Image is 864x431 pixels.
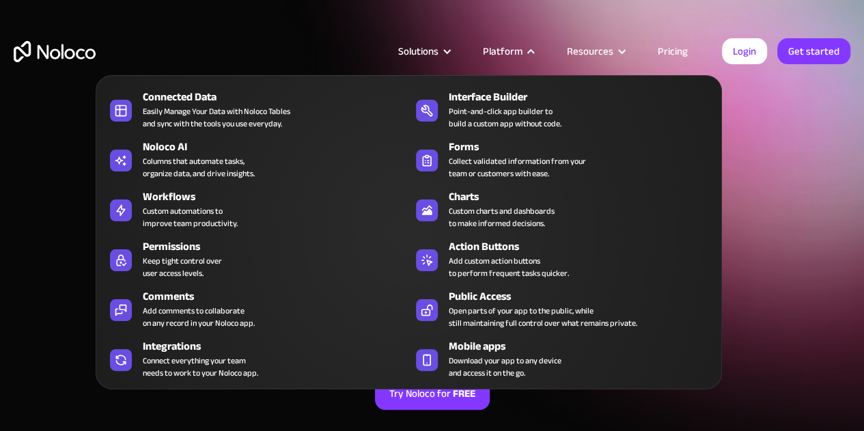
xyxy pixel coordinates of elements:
[103,86,408,133] a: Connected DataEasily Manage Your Data with Noloco Tablesand sync with the tools you use everyday.
[409,136,714,182] a: FormsCollect validated information from yourteam or customers with ease.
[143,105,290,130] div: Easily Manage Your Data with Noloco Tables and sync with the tools you use everyday.
[381,42,466,60] div: Solutions
[409,236,714,282] a: Action ButtonsAdd custom action buttonsto perform frequent tasks quicker.
[14,186,850,268] h1: Noloco vs. Softr: Which is the Right Choice for You?
[409,335,714,382] a: Mobile appsDownload your app to any deviceand access it on the go.
[449,305,637,329] div: Open parts of your app to the public, while still maintaining full control over what remains priv...
[143,255,222,279] div: Keep tight control over user access levels.
[449,255,569,279] div: Add custom action buttons to perform frequent tasks quicker.
[449,205,555,230] div: Custom charts and dashboards to make informed decisions.
[143,155,255,180] div: Columns that automate tasks, organize data, and drive insights.
[449,288,721,305] div: Public Access
[143,89,415,105] div: Connected Data
[777,38,850,64] a: Get started
[483,42,522,60] div: Platform
[14,41,96,62] a: home
[143,205,238,230] div: Custom automations to improve team productivity.
[143,139,415,155] div: Noloco AI
[722,38,767,64] a: Login
[103,136,408,182] a: Noloco AIColumns that automate tasks,organize data, and drive insights.
[409,186,714,232] a: ChartsCustom charts and dashboardsto make informed decisions.
[143,189,415,205] div: Workflows
[103,186,408,232] a: WorkflowsCustom automations toimprove team productivity.
[449,189,721,205] div: Charts
[567,42,613,60] div: Resources
[143,354,258,379] div: Connect everything your team needs to work to your Noloco app.
[449,354,561,379] span: Download your app to any device and access it on the go.
[409,86,714,133] a: Interface BuilderPoint-and-click app builder tobuild a custom app without code.
[375,377,490,410] a: Try Noloco forFREE
[143,238,415,255] div: Permissions
[409,286,714,332] a: Public AccessOpen parts of your app to the public, whilestill maintaining full control over what ...
[103,286,408,332] a: CommentsAdd comments to collaborateon any record in your Noloco app.
[143,305,255,329] div: Add comments to collaborate on any record in your Noloco app.
[641,42,705,60] a: Pricing
[466,42,550,60] div: Platform
[143,338,415,354] div: Integrations
[453,385,475,402] strong: FREE
[103,335,408,382] a: IntegrationsConnect everything your teamneeds to work to your Noloco app.
[449,139,721,155] div: Forms
[449,238,721,255] div: Action Buttons
[449,105,561,130] div: Point-and-click app builder to build a custom app without code.
[398,42,438,60] div: Solutions
[449,338,721,354] div: Mobile apps
[143,288,415,305] div: Comments
[96,56,722,389] nav: Platform
[103,236,408,282] a: PermissionsKeep tight control overuser access levels.
[449,155,586,180] div: Collect validated information from your team or customers with ease.
[449,89,721,105] div: Interface Builder
[550,42,641,60] div: Resources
